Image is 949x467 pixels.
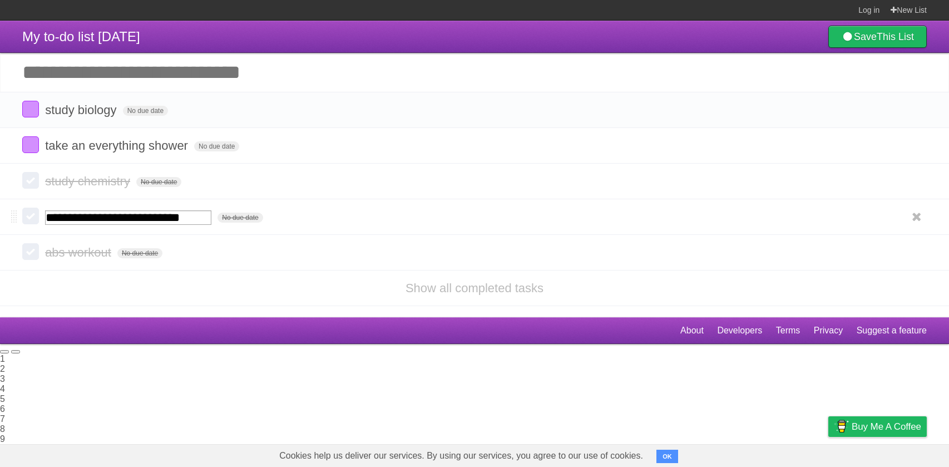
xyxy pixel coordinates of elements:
[22,101,39,117] label: Done
[680,320,704,341] a: About
[45,245,114,259] span: abs workout
[22,243,39,260] label: Done
[136,177,181,187] span: No due date
[828,26,927,48] a: SaveThis List
[45,174,133,188] span: study chemistry
[656,450,678,463] button: OK
[194,141,239,151] span: No due date
[814,320,843,341] a: Privacy
[22,136,39,153] label: Done
[857,320,927,341] a: Suggest a feature
[877,31,914,42] b: This List
[123,106,168,116] span: No due date
[22,208,39,224] label: Done
[22,29,140,44] span: My to-do list [DATE]
[45,103,119,117] span: study biology
[268,445,654,467] span: Cookies help us deliver our services. By using our services, you agree to our use of cookies.
[852,417,921,436] span: Buy me a coffee
[834,417,849,436] img: Buy me a coffee
[45,139,191,153] span: take an everything shower
[218,213,263,223] span: No due date
[406,281,543,295] a: Show all completed tasks
[776,320,800,341] a: Terms
[828,416,927,437] a: Buy me a coffee
[717,320,762,341] a: Developers
[22,172,39,189] label: Done
[117,248,162,258] span: No due date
